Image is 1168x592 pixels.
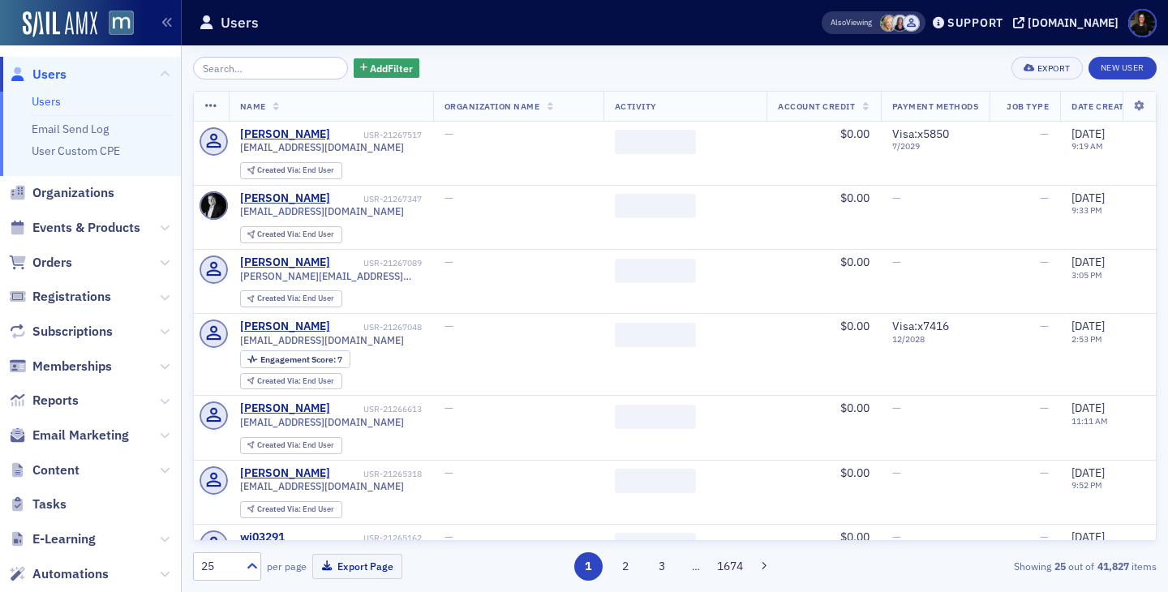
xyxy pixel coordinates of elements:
[221,13,259,32] h1: Users
[240,350,350,368] div: Engagement Score: 7
[260,355,342,364] div: 7
[32,288,111,306] span: Registrations
[444,465,453,480] span: —
[615,323,696,347] span: ‌
[240,226,342,243] div: Created Via: End User
[9,530,96,548] a: E-Learning
[880,15,897,32] span: Rebekah Olson
[257,375,303,386] span: Created Via :
[892,255,901,269] span: —
[333,322,422,332] div: USR-21267048
[615,259,696,283] span: ‌
[1071,140,1103,152] time: 9:19 AM
[32,144,120,158] a: User Custom CPE
[892,465,901,480] span: —
[892,141,979,152] span: 7 / 2029
[109,11,134,36] img: SailAMX
[615,101,657,112] span: Activity
[32,392,79,410] span: Reports
[1071,479,1102,491] time: 9:52 PM
[1040,255,1049,269] span: —
[1071,465,1105,480] span: [DATE]
[201,558,237,575] div: 25
[193,57,348,79] input: Search…
[892,101,979,112] span: Payment Methods
[778,101,855,112] span: Account Credit
[9,565,109,583] a: Automations
[240,255,330,270] a: [PERSON_NAME]
[1051,559,1068,573] strong: 25
[257,166,334,175] div: End User
[892,191,901,205] span: —
[9,323,113,341] a: Subscriptions
[257,165,303,175] span: Created Via :
[685,559,707,573] span: …
[257,229,303,239] span: Created Via :
[1007,101,1049,112] span: Job Type
[240,101,266,112] span: Name
[32,495,67,513] span: Tasks
[716,552,745,581] button: 1674
[1128,9,1157,37] span: Profile
[444,530,453,544] span: —
[257,441,334,450] div: End User
[1071,191,1105,205] span: [DATE]
[240,501,342,518] div: Created Via: End User
[9,427,129,444] a: Email Marketing
[1040,530,1049,544] span: —
[611,552,639,581] button: 2
[615,405,696,429] span: ‌
[257,504,303,514] span: Created Via :
[9,392,79,410] a: Reports
[354,58,420,79] button: AddFilter
[240,290,342,307] div: Created Via: End User
[1071,319,1105,333] span: [DATE]
[240,127,330,142] a: [PERSON_NAME]
[9,66,67,84] a: Users
[32,427,129,444] span: Email Marketing
[240,205,404,217] span: [EMAIL_ADDRESS][DOMAIN_NAME]
[23,11,97,37] img: SailAMX
[444,127,453,141] span: —
[1071,530,1105,544] span: [DATE]
[444,401,453,415] span: —
[831,17,872,28] span: Viewing
[32,219,140,237] span: Events & Products
[32,461,79,479] span: Content
[240,141,404,153] span: [EMAIL_ADDRESS][DOMAIN_NAME]
[260,354,337,365] span: Engagement Score :
[615,533,696,557] span: ‌
[1040,465,1049,480] span: —
[892,401,901,415] span: —
[257,230,334,239] div: End User
[32,254,72,272] span: Orders
[574,552,603,581] button: 1
[1071,269,1102,281] time: 3:05 PM
[840,465,870,480] span: $0.00
[240,334,404,346] span: [EMAIL_ADDRESS][DOMAIN_NAME]
[1011,57,1082,79] button: Export
[840,127,870,141] span: $0.00
[444,255,453,269] span: —
[1089,57,1157,79] a: New User
[1071,401,1105,415] span: [DATE]
[32,530,96,548] span: E-Learning
[840,191,870,205] span: $0.00
[333,258,422,268] div: USR-21267089
[240,191,330,206] a: [PERSON_NAME]
[32,358,112,375] span: Memberships
[240,373,342,390] div: Created Via: End User
[267,559,307,573] label: per page
[1040,191,1049,205] span: —
[444,319,453,333] span: —
[312,554,402,579] button: Export Page
[1071,415,1108,427] time: 11:11 AM
[840,401,870,415] span: $0.00
[840,530,870,544] span: $0.00
[257,294,334,303] div: End User
[615,469,696,493] span: ‌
